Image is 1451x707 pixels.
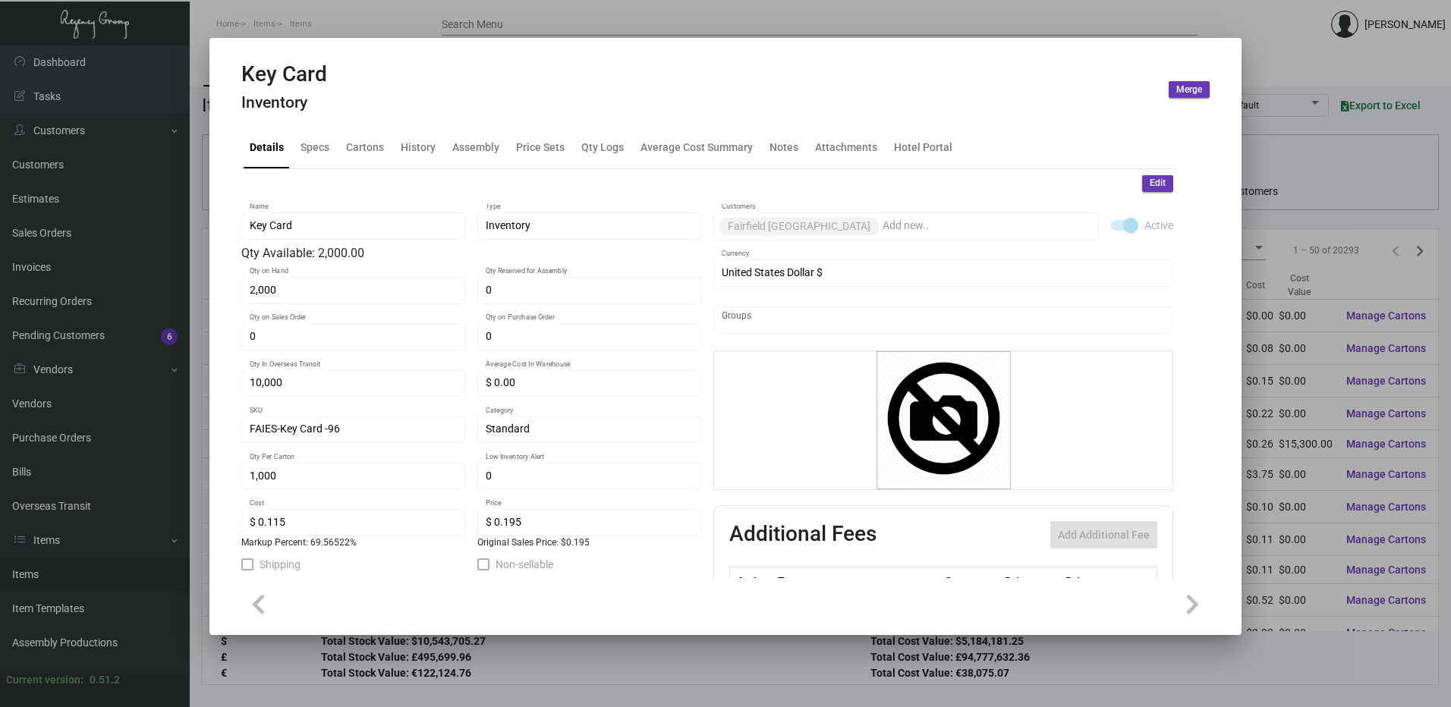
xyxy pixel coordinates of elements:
[241,244,701,262] div: Qty Available: 2,000.00
[1058,529,1150,541] span: Add Additional Fee
[894,140,952,156] div: Hotel Portal
[1169,81,1210,98] button: Merge
[452,140,499,156] div: Assembly
[815,140,877,156] div: Attachments
[241,93,327,112] h4: Inventory
[496,555,553,573] span: Non-sellable
[1176,83,1202,96] span: Merge
[346,140,384,156] div: Cartons
[90,672,120,688] div: 0.51.2
[722,314,1166,326] input: Add new..
[401,140,436,156] div: History
[1001,567,1062,594] th: Price
[774,567,940,594] th: Type
[770,140,798,156] div: Notes
[301,140,329,156] div: Specs
[241,61,327,87] h2: Key Card
[1144,216,1173,234] span: Active
[1150,177,1166,190] span: Edit
[719,218,880,235] mat-chip: Fairfield [GEOGRAPHIC_DATA]
[1142,175,1173,192] button: Edit
[581,140,624,156] div: Qty Logs
[6,672,83,688] div: Current version:
[250,140,284,156] div: Details
[641,140,753,156] div: Average Cost Summary
[883,220,1091,232] input: Add new..
[260,555,301,573] span: Shipping
[516,140,565,156] div: Price Sets
[1062,567,1139,594] th: Price type
[729,521,877,548] h2: Additional Fees
[940,567,1001,594] th: Cost
[730,567,775,594] th: Active
[1050,521,1157,548] button: Add Additional Fee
